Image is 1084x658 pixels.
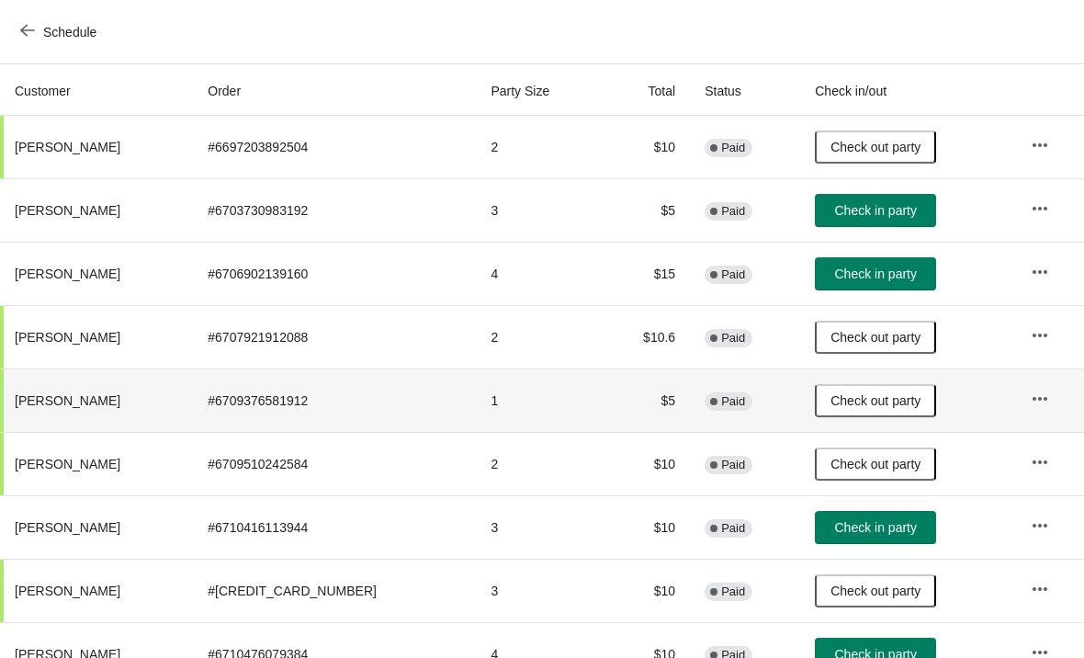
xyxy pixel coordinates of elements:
[602,495,690,559] td: $10
[193,178,476,242] td: # 6703730983192
[476,305,602,369] td: 2
[193,369,476,432] td: # 6709376581912
[476,242,602,305] td: 4
[602,432,690,495] td: $10
[193,559,476,622] td: # [CREDIT_CARD_NUMBER]
[721,267,745,282] span: Paid
[476,178,602,242] td: 3
[815,384,936,417] button: Check out party
[43,25,96,40] span: Schedule
[602,116,690,178] td: $10
[9,16,111,49] button: Schedule
[15,140,120,154] span: [PERSON_NAME]
[721,141,745,155] span: Paid
[476,116,602,178] td: 2
[602,178,690,242] td: $5
[602,369,690,432] td: $5
[193,242,476,305] td: # 6706902139160
[721,458,745,472] span: Paid
[815,257,936,290] button: Check in party
[476,432,602,495] td: 2
[602,305,690,369] td: $10.6
[815,130,936,164] button: Check out party
[15,520,120,535] span: [PERSON_NAME]
[830,330,920,345] span: Check out party
[15,457,120,471] span: [PERSON_NAME]
[815,511,936,544] button: Check in party
[830,457,920,471] span: Check out party
[835,203,917,218] span: Check in party
[815,574,936,607] button: Check out party
[721,331,745,346] span: Paid
[193,432,476,495] td: # 6709510242584
[815,448,936,481] button: Check out party
[830,140,920,154] span: Check out party
[815,321,936,354] button: Check out party
[815,194,936,227] button: Check in party
[193,495,476,559] td: # 6710416113944
[15,393,120,408] span: [PERSON_NAME]
[835,520,917,535] span: Check in party
[476,369,602,432] td: 1
[602,67,690,116] th: Total
[721,521,745,536] span: Paid
[15,584,120,598] span: [PERSON_NAME]
[15,203,120,218] span: [PERSON_NAME]
[193,116,476,178] td: # 6697203892504
[602,559,690,622] td: $10
[721,584,745,599] span: Paid
[721,394,745,409] span: Paid
[830,393,920,408] span: Check out party
[476,559,602,622] td: 3
[15,267,120,281] span: [PERSON_NAME]
[830,584,920,598] span: Check out party
[476,495,602,559] td: 3
[193,305,476,369] td: # 6707921912088
[800,67,1015,116] th: Check in/out
[193,67,476,116] th: Order
[602,242,690,305] td: $15
[690,67,800,116] th: Status
[476,67,602,116] th: Party Size
[15,330,120,345] span: [PERSON_NAME]
[721,204,745,219] span: Paid
[835,267,917,281] span: Check in party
